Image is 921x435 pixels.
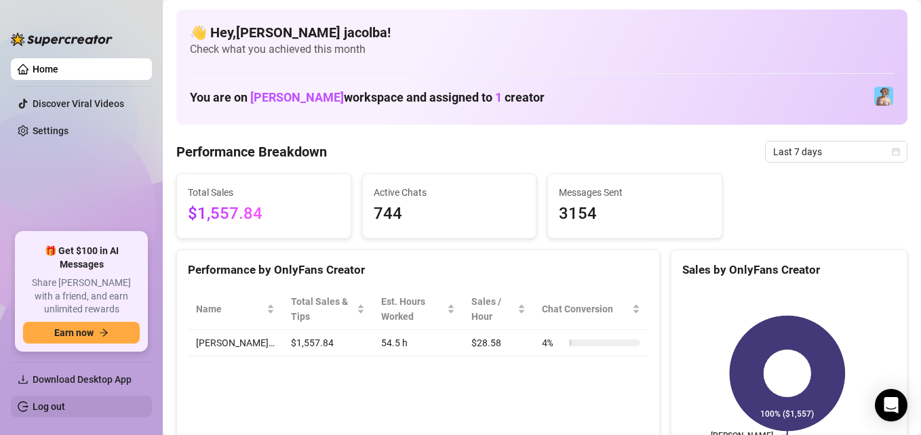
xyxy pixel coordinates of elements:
[99,328,109,337] span: arrow-right
[373,330,464,356] td: 54.5 h
[23,276,140,316] span: Share [PERSON_NAME] with a friend, and earn unlimited rewards
[33,98,124,109] a: Discover Viral Videos
[196,302,264,316] span: Name
[188,289,283,330] th: Name
[463,330,534,356] td: $28.58
[23,245,140,271] span: 🎁 Get $100 in AI Messages
[291,294,354,324] span: Total Sales & Tips
[190,90,545,105] h1: You are on workspace and assigned to creator
[188,185,340,200] span: Total Sales
[374,185,526,200] span: Active Chats
[33,401,65,412] a: Log out
[11,33,113,46] img: logo-BBDzfeDw.svg
[188,330,283,356] td: [PERSON_NAME]…
[188,201,340,227] span: $1,557.84
[534,289,648,330] th: Chat Conversion
[176,142,327,161] h4: Performance Breakdown
[283,289,373,330] th: Total Sales & Tips
[188,261,648,279] div: Performance by OnlyFans Creator
[495,90,502,104] span: 1
[463,289,534,330] th: Sales / Hour
[471,294,515,324] span: Sales / Hour
[773,142,899,162] span: Last 7 days
[381,294,445,324] div: Est. Hours Worked
[190,42,894,57] span: Check what you achieved this month
[542,302,629,316] span: Chat Conversion
[559,185,711,200] span: Messages Sent
[33,64,58,75] a: Home
[250,90,344,104] span: [PERSON_NAME]
[542,335,564,350] span: 4 %
[874,87,893,106] img: Vanessa
[559,201,711,227] span: 3154
[190,23,894,42] h4: 👋 Hey, [PERSON_NAME] jacolba !
[892,148,900,156] span: calendar
[875,389,907,421] div: Open Intercom Messenger
[23,322,140,344] button: Earn nowarrow-right
[18,374,28,385] span: download
[682,261,896,279] div: Sales by OnlyFans Creator
[283,330,373,356] td: $1,557.84
[54,327,94,338] span: Earn now
[374,201,526,227] span: 744
[33,125,68,136] a: Settings
[33,374,132,385] span: Download Desktop App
